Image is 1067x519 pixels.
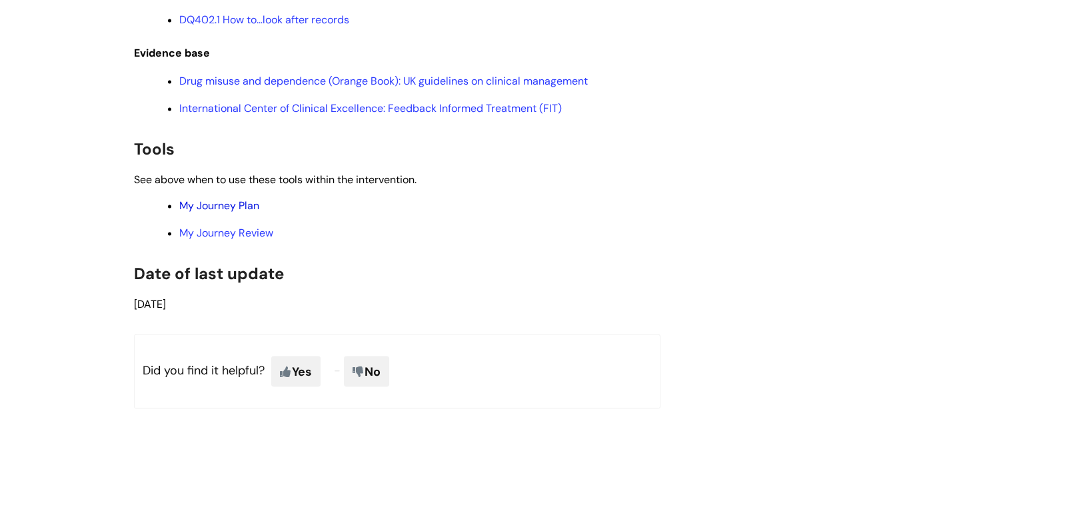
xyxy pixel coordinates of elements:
[344,356,389,386] span: No
[134,297,166,311] span: [DATE]
[179,74,588,88] a: Drug misuse and dependence (Orange Book): UK guidelines on clinical management
[179,199,259,213] a: My Journey Plan
[134,173,417,187] span: See above when to use these tools within the intervention.
[134,46,210,60] span: Evidence base
[179,226,273,240] a: My Journey Review
[179,13,349,27] a: DQ402.1 How to…look after records
[179,101,562,115] a: International Center of Clinical Excellence: Feedback Informed Treatment (FIT)
[134,139,175,159] span: Tools
[134,334,660,408] p: Did you find it helpful?
[271,356,321,386] span: Yes
[134,263,284,284] span: Date of last update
